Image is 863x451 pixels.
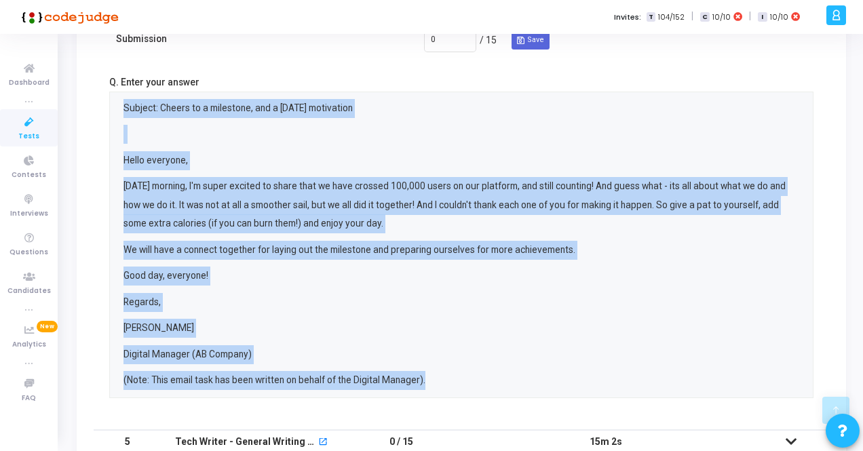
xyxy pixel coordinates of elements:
img: logo [17,3,119,31]
p: [PERSON_NAME] [123,319,799,338]
span: Tests [18,131,39,142]
span: Candidates [7,286,51,297]
span: T [647,12,655,22]
h6: Q. Enter your answer [109,77,286,88]
p: Subject: Cheers to a milestone, and a [DATE] motivation [123,99,799,118]
p: We will have a connect together for laying out the milestone and preparing ourselves for more ach... [123,241,799,260]
input: Score [431,35,469,45]
mat-icon: open_in_new [318,438,328,448]
div: / 15 [480,29,497,52]
span: Dashboard [9,77,50,89]
label: Invites: [614,12,641,23]
p: Digital Manager (AB Company) [123,345,799,364]
span: 104/152 [658,12,685,23]
span: Analytics [12,339,46,351]
p: (Note: This email task has been written on behalf of the Digital Manager). [123,371,799,390]
span: Contests [12,170,46,181]
p: [DATE] morning, I'm super excited to share that we have crossed 100,000 users on our platform, an... [123,177,799,233]
p: Good day, everyone! [123,267,799,286]
p: Hello everyone, [123,151,799,170]
span: 10/10 [712,12,731,23]
span: FAQ [22,393,36,404]
span: C [700,12,709,22]
span: New [37,321,58,332]
span: | [749,9,751,24]
span: Interviews [10,208,48,220]
span: I [758,12,767,22]
span: | [691,9,693,24]
button: Save [512,32,550,50]
p: Regards, [123,293,799,312]
h5: Submission [116,33,167,45]
span: Questions [9,247,48,258]
span: 10/10 [770,12,788,23]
